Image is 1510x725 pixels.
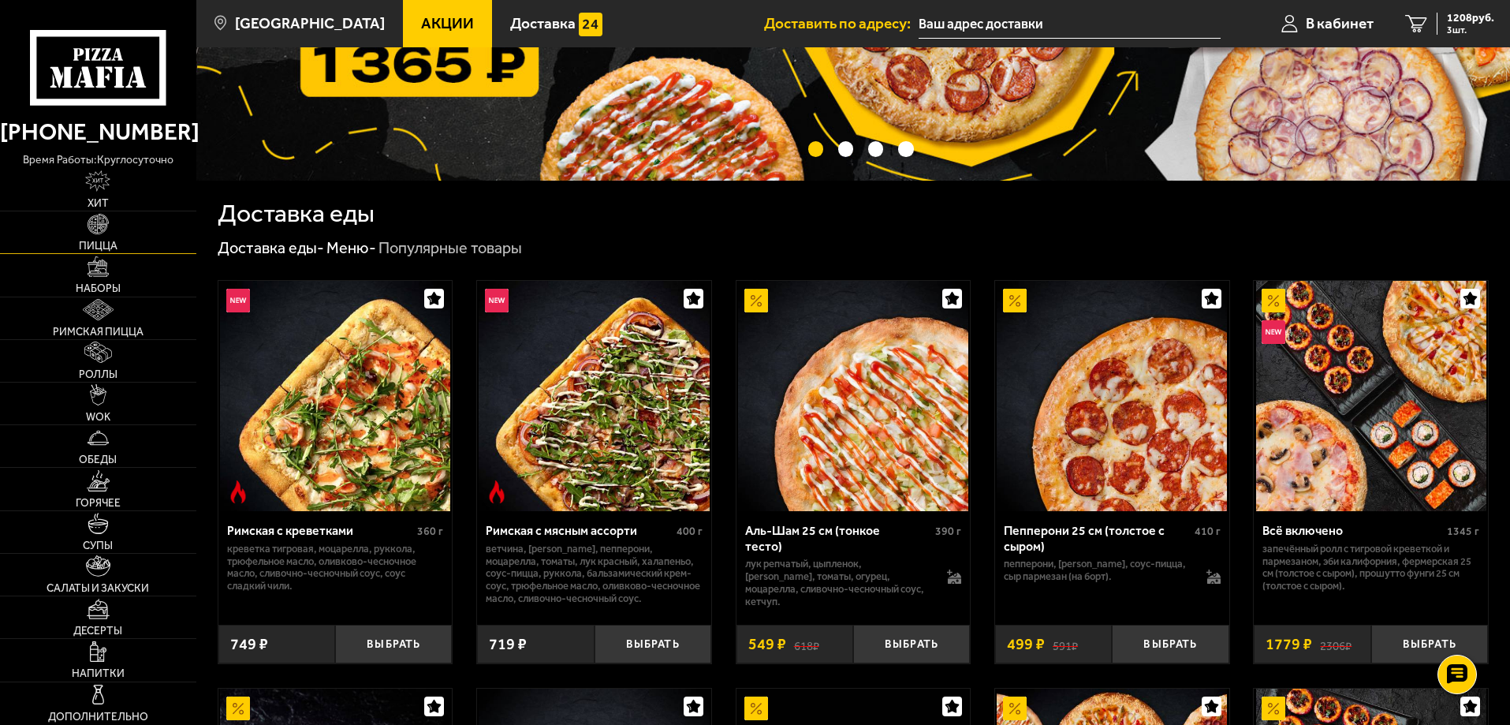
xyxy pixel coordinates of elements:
[1003,289,1027,312] img: Акционный
[326,238,376,257] a: Меню-
[1262,523,1443,538] div: Всё включено
[745,558,932,608] p: лук репчатый, цыпленок, [PERSON_NAME], томаты, огурец, моцарелла, сливочно-чесночный соус, кетчуп.
[1262,289,1285,312] img: Акционный
[838,141,853,156] button: точки переключения
[79,369,117,380] span: Роллы
[485,480,509,504] img: Острое блюдо
[1447,13,1494,24] span: 1208 руб.
[76,498,121,509] span: Горячее
[748,637,786,652] span: 549 ₽
[220,281,450,511] img: Римская с креветками
[486,543,703,606] p: ветчина, [PERSON_NAME], пепперони, моцарелла, томаты, лук красный, халапеньо, соус-пицца, руккола...
[1320,637,1352,652] s: 2306 ₽
[230,637,268,652] span: 749 ₽
[227,543,444,593] p: креветка тигровая, моцарелла, руккола, трюфельное масло, оливково-чесночное масло, сливочно-чесно...
[486,523,673,538] div: Римская с мясным ассорти
[47,583,149,594] span: Салаты и закуски
[335,625,452,663] button: Выбрать
[853,625,970,663] button: Выбрать
[1256,281,1486,511] img: Всё включено
[1262,697,1285,720] img: Акционный
[595,625,711,663] button: Выбрать
[1004,558,1191,583] p: пепперони, [PERSON_NAME], соус-пицца, сыр пармезан (на борт).
[744,289,768,312] img: Акционный
[79,241,117,252] span: Пицца
[736,281,971,511] a: АкционныйАль-Шам 25 см (тонкое тесто)
[997,281,1227,511] img: Пепперони 25 см (толстое с сыром)
[919,9,1221,39] span: улица Турку, 23к3
[218,281,453,511] a: НовинкаОстрое блюдоРимская с креветками
[794,637,819,652] s: 618 ₽
[417,525,443,538] span: 360 г
[421,16,474,31] span: Акции
[218,201,375,226] h1: Доставка еды
[764,16,919,31] span: Доставить по адресу:
[1007,637,1045,652] span: 499 ₽
[226,480,250,504] img: Острое блюдо
[479,281,709,511] img: Римская с мясным ассорти
[677,525,703,538] span: 400 г
[73,626,122,637] span: Десерты
[76,283,121,294] span: Наборы
[1053,637,1078,652] s: 591 ₽
[510,16,576,31] span: Доставка
[83,540,113,551] span: Супы
[48,712,148,723] span: Дополнительно
[744,697,768,720] img: Акционный
[235,16,385,31] span: [GEOGRAPHIC_DATA]
[1003,697,1027,720] img: Акционный
[738,281,968,511] img: Аль-Шам 25 см (тонкое тесто)
[378,238,522,259] div: Популярные товары
[79,454,117,465] span: Обеды
[1306,16,1374,31] span: В кабинет
[919,9,1221,39] input: Ваш адрес доставки
[1266,637,1312,652] span: 1779 ₽
[489,637,527,652] span: 719 ₽
[88,198,109,209] span: Хит
[72,668,125,679] span: Напитки
[53,327,144,338] span: Римская пицца
[808,141,823,156] button: точки переключения
[1254,281,1488,511] a: АкционныйНовинкаВсё включено
[1447,525,1479,538] span: 1345 г
[579,13,602,36] img: 15daf4d41897b9f0e9f617042186c801.svg
[86,412,110,423] span: WOK
[1262,543,1479,593] p: Запечённый ролл с тигровой креветкой и пармезаном, Эби Калифорния, Фермерская 25 см (толстое с сы...
[1262,320,1285,344] img: Новинка
[477,281,711,511] a: НовинкаОстрое блюдоРимская с мясным ассорти
[868,141,883,156] button: точки переключения
[1195,525,1221,538] span: 410 г
[898,141,913,156] button: точки переключения
[935,525,961,538] span: 390 г
[218,238,324,257] a: Доставка еды-
[1112,625,1229,663] button: Выбрать
[226,697,250,720] img: Акционный
[1447,25,1494,35] span: 3 шт.
[745,523,932,553] div: Аль-Шам 25 см (тонкое тесто)
[1004,523,1191,553] div: Пепперони 25 см (толстое с сыром)
[485,289,509,312] img: Новинка
[227,523,414,538] div: Римская с креветками
[226,289,250,312] img: Новинка
[1371,625,1488,663] button: Выбрать
[995,281,1229,511] a: АкционныйПепперони 25 см (толстое с сыром)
